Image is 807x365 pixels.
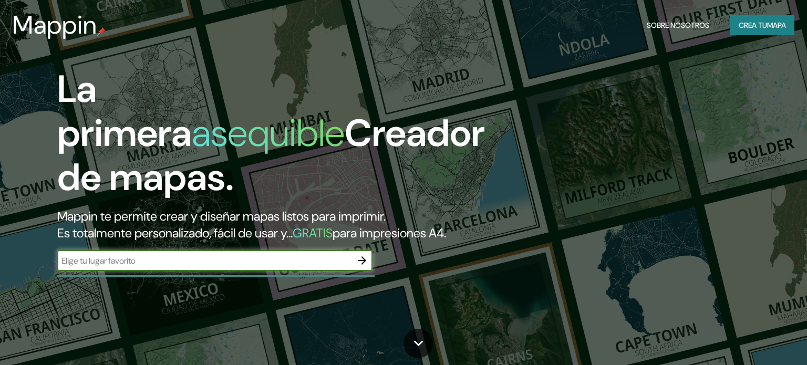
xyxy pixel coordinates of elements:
[13,8,97,41] font: Mappin
[57,208,386,224] font: Mappin te permite crear y diseñar mapas listos para imprimir.
[739,20,767,30] font: Crea tu
[192,109,345,158] font: asequible
[643,15,713,35] button: Sobre nosotros
[97,27,106,36] img: pin de mapeo
[767,20,786,30] font: mapa
[57,109,485,202] font: Creador de mapas.
[647,20,709,30] font: Sobre nosotros
[333,225,446,241] font: para impresiones A4.
[293,225,333,241] font: GRATIS
[57,65,192,158] font: La primera
[730,15,794,35] button: Crea tumapa
[57,255,351,267] input: Elige tu lugar favorito
[57,225,293,241] font: Es totalmente personalizado, fácil de usar y...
